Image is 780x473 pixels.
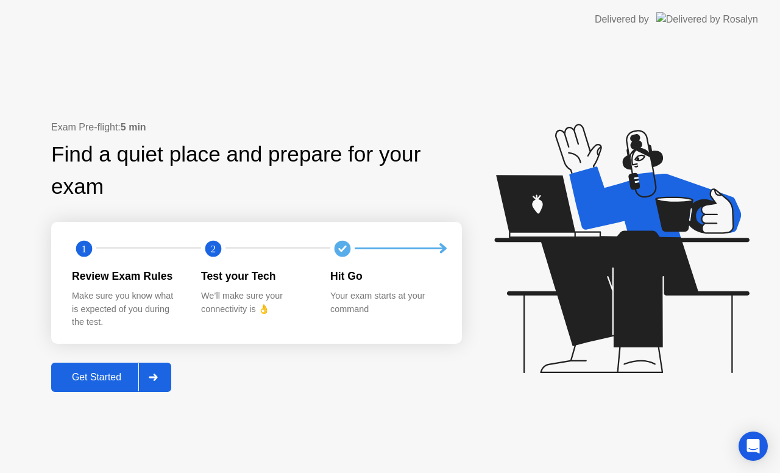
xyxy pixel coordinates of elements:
b: 5 min [121,122,146,132]
div: Get Started [55,372,138,383]
div: Delivered by [595,12,649,27]
div: Review Exam Rules [72,268,182,284]
div: Hit Go [330,268,440,284]
button: Get Started [51,363,171,392]
div: Make sure you know what is expected of you during the test. [72,290,182,329]
img: Delivered by Rosalyn [656,12,758,26]
div: We’ll make sure your connectivity is 👌 [201,290,311,316]
div: Exam Pre-flight: [51,120,462,135]
div: Open Intercom Messenger [739,432,768,461]
text: 1 [82,243,87,254]
div: Your exam starts at your command [330,290,440,316]
text: 2 [211,243,216,254]
div: Find a quiet place and prepare for your exam [51,138,462,203]
div: Test your Tech [201,268,311,284]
